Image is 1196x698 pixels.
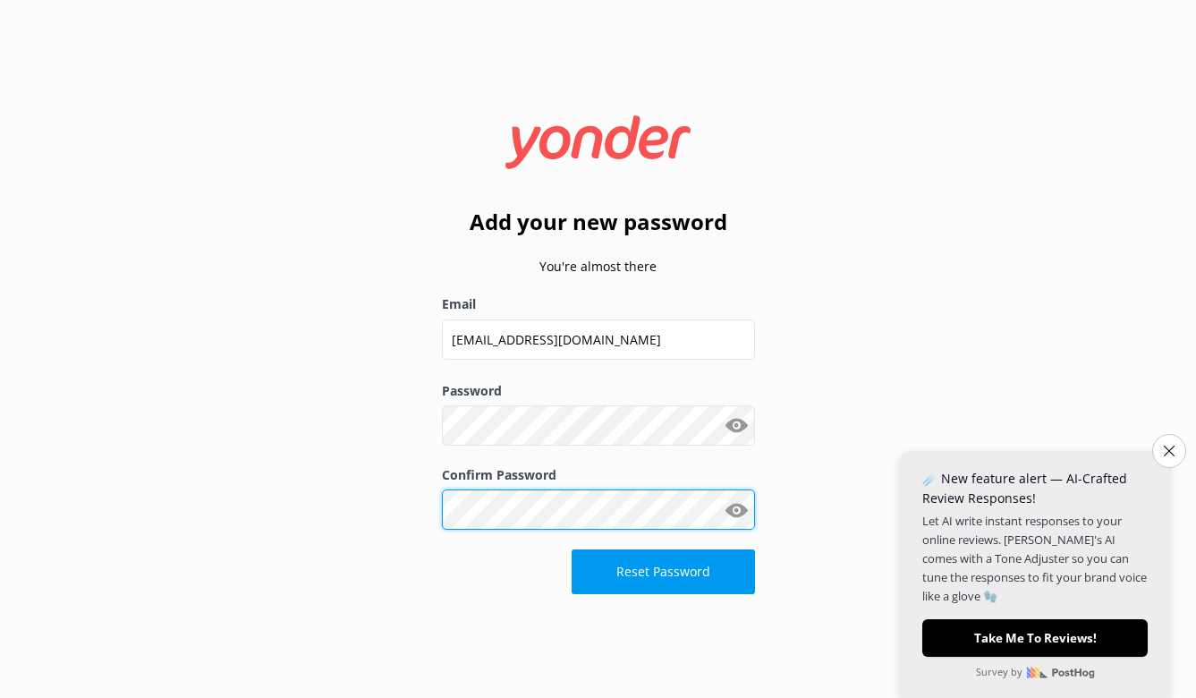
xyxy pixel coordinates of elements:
button: Show password [719,408,755,444]
p: You're almost there [442,257,755,277]
label: Email [442,294,755,314]
button: Show password [719,492,755,528]
input: user@emailaddress.com [442,319,755,360]
label: Password [442,381,755,401]
h2: Add your new password [442,205,755,239]
label: Confirm Password [442,465,755,485]
button: Reset Password [572,549,755,594]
